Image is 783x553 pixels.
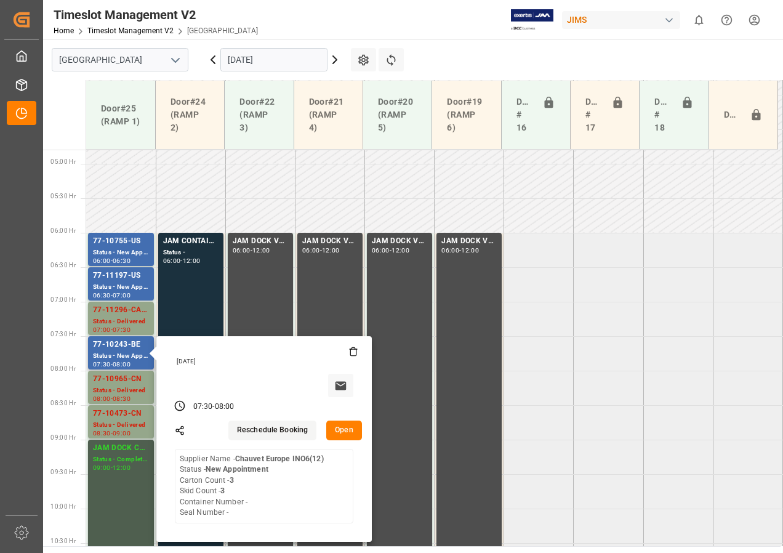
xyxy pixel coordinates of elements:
[562,8,685,31] button: JIMS
[50,434,76,441] span: 09:00 Hr
[230,476,234,485] b: 3
[580,91,606,139] div: Doors # 17
[50,538,76,544] span: 10:30 Hr
[180,454,324,519] div: Supplier Name - Status - Carton Count - Skid Count - Container Number - Seal Number -
[193,402,213,413] div: 07:30
[93,317,149,327] div: Status - Delivered
[113,258,130,264] div: 06:30
[183,258,201,264] div: 12:00
[373,91,422,139] div: Door#20 (RAMP 5)
[233,235,288,248] div: JAM DOCK VOLUME CONTROL
[52,48,188,71] input: Type to search/select
[113,361,130,367] div: 08:00
[320,248,322,253] div: -
[50,400,76,406] span: 08:30 Hr
[511,9,553,31] img: Exertis%20JAM%20-%20Email%20Logo.jpg_1722504956.jpg
[50,365,76,372] span: 08:00 Hr
[50,193,76,200] span: 05:30 Hr
[54,6,258,24] div: Timeslot Management V2
[390,248,391,253] div: -
[93,258,111,264] div: 06:00
[93,361,111,367] div: 07:30
[93,282,149,293] div: Status - New Appointment
[50,158,76,165] span: 05:00 Hr
[215,402,235,413] div: 08:00
[163,248,219,258] div: Status -
[111,258,113,264] div: -
[111,327,113,333] div: -
[113,430,130,436] div: 09:00
[304,91,353,139] div: Door#21 (RAMP 4)
[50,331,76,337] span: 07:30 Hr
[512,91,537,139] div: Doors # 16
[459,248,461,253] div: -
[50,227,76,234] span: 06:00 Hr
[113,327,130,333] div: 07:30
[93,351,149,361] div: Status - New Appointment
[166,91,214,139] div: Door#24 (RAMP 2)
[163,235,219,248] div: JAM CONTAINER RESERVED
[251,248,252,253] div: -
[220,48,327,71] input: DD-MM-YYYY
[562,11,680,29] div: JIMS
[111,465,113,470] div: -
[685,6,713,34] button: show 0 new notifications
[87,26,174,35] a: Timeslot Management V2
[111,293,113,298] div: -
[713,6,741,34] button: Help Center
[54,26,74,35] a: Home
[113,396,130,402] div: 08:30
[322,248,340,253] div: 12:00
[391,248,409,253] div: 12:00
[235,454,324,463] b: Chauvet Europe INO6(12)
[50,296,76,303] span: 07:00 Hr
[220,486,225,495] b: 3
[649,91,675,139] div: Doors # 18
[172,357,358,366] div: [DATE]
[93,454,149,465] div: Status - Completed
[302,248,320,253] div: 06:00
[93,293,111,298] div: 06:30
[93,248,149,258] div: Status - New Appointment
[166,50,184,70] button: open menu
[212,402,214,413] div: -
[111,361,113,367] div: -
[206,465,268,474] b: New Appointment
[93,465,111,470] div: 09:00
[96,97,145,133] div: Door#25 (RAMP 1)
[441,248,459,253] div: 06:00
[93,327,111,333] div: 07:00
[93,430,111,436] div: 08:30
[233,248,251,253] div: 06:00
[93,408,149,420] div: 77-10473-CN
[93,385,149,396] div: Status - Delivered
[180,258,182,264] div: -
[93,396,111,402] div: 08:00
[372,235,427,248] div: JAM DOCK VOLUME CONTROL
[228,421,316,440] button: Reschedule Booking
[252,248,270,253] div: 12:00
[111,396,113,402] div: -
[93,442,149,454] div: JAM DOCK CONTROL/MONTH END
[50,503,76,510] span: 10:00 Hr
[93,270,149,282] div: 77-11197-US
[441,235,497,248] div: JAM DOCK VOLUME CONTROL
[235,91,283,139] div: Door#22 (RAMP 3)
[326,421,362,440] button: Open
[302,235,358,248] div: JAM DOCK VOLUME CONTROL
[163,258,181,264] div: 06:00
[113,293,130,298] div: 07:00
[50,469,76,475] span: 09:30 Hr
[113,465,130,470] div: 12:00
[719,103,745,127] div: Door#23
[93,373,149,385] div: 77-10965-CN
[372,248,390,253] div: 06:00
[93,339,149,351] div: 77-10243-BE
[93,420,149,430] div: Status - Delivered
[111,430,113,436] div: -
[93,304,149,317] div: 77-11296-CA SHIP#/M
[93,235,149,248] div: 77-10755-US
[461,248,479,253] div: 12:00
[50,262,76,268] span: 06:30 Hr
[442,91,491,139] div: Door#19 (RAMP 6)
